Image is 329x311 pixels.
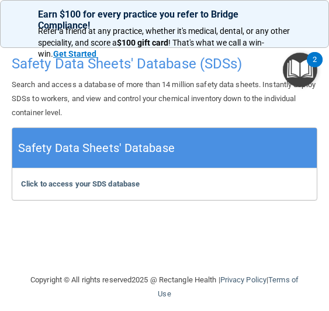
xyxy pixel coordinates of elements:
h4: Safety Data Sheets' Database (SDSs) [12,56,317,71]
div: 2 [313,60,317,75]
a: Get Started [53,49,98,58]
a: Click to access your SDS database [21,179,140,188]
strong: $100 gift card [117,38,168,47]
a: Terms of Use [158,275,299,298]
a: Privacy Policy [220,275,266,284]
p: Search and access a database of more than 14 million safety data sheets. Instantly deploy SDSs to... [12,78,317,120]
span: Refer a friend at any practice, whether it's medical, dental, or any other speciality, and score a [38,26,292,47]
strong: Get Started [53,49,96,58]
button: Open Resource Center, 2 new notifications [283,53,317,87]
p: Earn $100 for every practice you refer to Bridge Compliance! [38,9,291,31]
h5: Safety Data Sheets' Database [18,138,175,158]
